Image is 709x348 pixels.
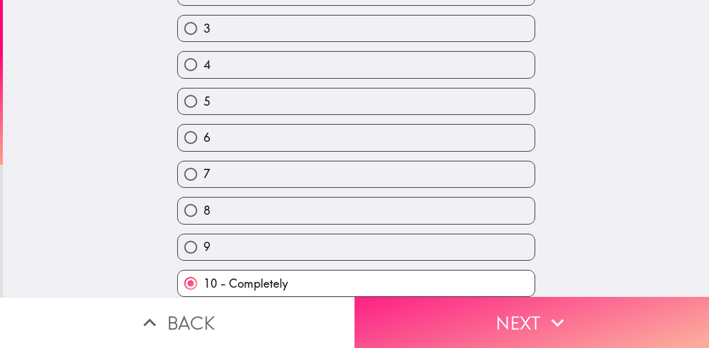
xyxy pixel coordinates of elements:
[178,88,535,114] button: 5
[204,203,211,219] span: 8
[178,234,535,260] button: 9
[204,21,211,37] span: 3
[204,239,211,255] span: 9
[204,57,211,73] span: 4
[204,276,288,292] span: 10 - Completely
[204,130,211,146] span: 6
[178,52,535,78] button: 4
[204,94,211,110] span: 5
[178,161,535,187] button: 7
[354,297,709,348] button: Next
[178,198,535,223] button: 8
[178,16,535,41] button: 3
[204,166,211,182] span: 7
[178,270,535,296] button: 10 - Completely
[178,125,535,150] button: 6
